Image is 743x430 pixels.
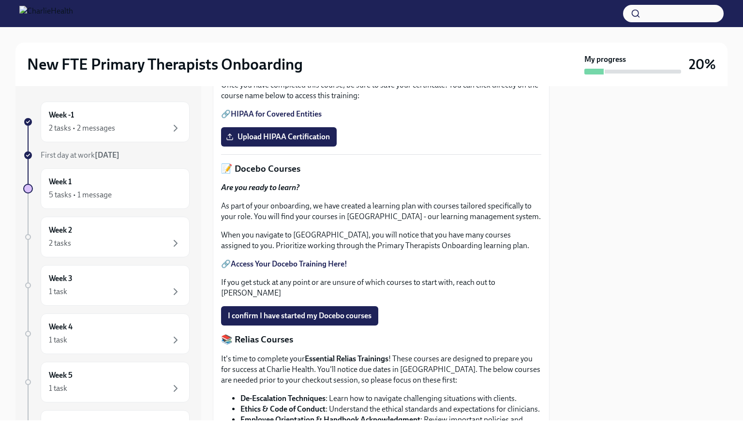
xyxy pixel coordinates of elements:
[240,404,326,414] strong: Ethics & Code of Conduct
[689,56,716,73] h3: 20%
[49,177,72,187] h6: Week 1
[23,102,190,142] a: Week -12 tasks • 2 messages
[221,333,541,346] p: 📚 Relias Courses
[49,383,67,394] div: 1 task
[23,265,190,306] a: Week 31 task
[49,286,67,297] div: 1 task
[23,150,190,161] a: First day at work[DATE]
[221,109,541,119] p: 🔗
[240,394,326,403] strong: De-Escalation Techniques
[221,201,541,222] p: As part of your onboarding, we have created a learning plan with courses tailored specifically to...
[95,150,119,160] strong: [DATE]
[221,354,541,386] p: It's time to complete your ! These courses are designed to prepare you for success at Charlie Hea...
[49,335,67,345] div: 1 task
[221,277,541,298] p: If you get stuck at any point or are unsure of which courses to start with, reach out to [PERSON_...
[49,123,115,133] div: 2 tasks • 2 messages
[41,150,119,160] span: First day at work
[584,54,626,65] strong: My progress
[240,415,420,424] strong: Employee Orientation & Handbook Acknowledgment
[231,109,322,119] a: HIPAA for Covered Entities
[27,55,303,74] h2: New FTE Primary Therapists Onboarding
[23,362,190,402] a: Week 51 task
[221,163,541,175] p: 📝 Docebo Courses
[221,127,337,147] label: Upload HIPAA Certification
[228,311,371,321] span: I confirm I have started my Docebo courses
[221,259,541,269] p: 🔗
[231,259,347,268] a: Access Your Docebo Training Here!
[228,132,330,142] span: Upload HIPAA Certification
[23,313,190,354] a: Week 41 task
[49,225,72,236] h6: Week 2
[221,306,378,326] button: I confirm I have started my Docebo courses
[221,183,299,192] strong: Are you ready to learn?
[49,190,112,200] div: 5 tasks • 1 message
[240,393,541,404] li: : Learn how to navigate challenging situations with clients.
[49,322,73,332] h6: Week 4
[23,217,190,257] a: Week 22 tasks
[49,418,73,429] h6: Week 6
[23,168,190,209] a: Week 15 tasks • 1 message
[49,273,73,284] h6: Week 3
[305,354,388,363] strong: Essential Relias Trainings
[49,110,74,120] h6: Week -1
[221,230,541,251] p: When you navigate to [GEOGRAPHIC_DATA], you will notice that you have many courses assigned to yo...
[19,6,73,21] img: CharlieHealth
[49,370,73,381] h6: Week 5
[49,238,71,249] div: 2 tasks
[240,404,541,415] li: : Understand the ethical standards and expectations for clinicians.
